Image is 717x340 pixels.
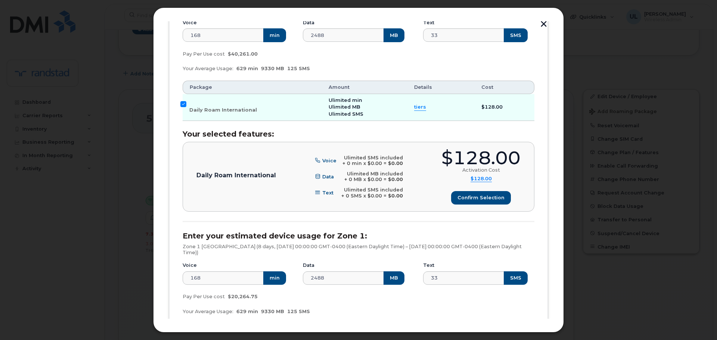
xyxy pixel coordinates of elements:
[287,66,310,71] span: 125 SMS
[471,176,492,182] summary: $128.00
[344,171,403,177] div: Ulimited MB included
[303,20,314,26] label: Data
[342,155,403,161] div: Ulimited SMS included
[329,111,363,117] span: Ulimited SMS
[228,294,258,299] span: $20,264.75
[504,271,528,285] button: SMS
[441,149,521,167] div: $128.00
[367,177,387,182] span: $0.00 =
[384,271,404,285] button: MB
[475,94,534,121] td: $128.00
[367,193,387,199] span: $0.00 =
[183,262,197,268] label: Voice
[183,51,225,57] span: Pay Per Use cost
[263,28,286,42] button: min
[322,174,334,180] span: Data
[183,20,197,26] label: Voice
[504,28,528,42] button: SMS
[236,309,258,314] span: 629 min
[407,81,475,94] th: Details
[322,190,333,196] span: Text
[329,97,362,103] span: Ulimited min
[183,66,233,71] span: Your Average Usage:
[367,160,387,166] span: $0.00 =
[263,271,286,285] button: min
[183,309,233,314] span: Your Average Usage:
[341,193,366,199] span: + 0 SMS x
[384,28,404,42] button: MB
[342,160,366,166] span: + 0 min x
[341,187,403,193] div: Ulimited SMS included
[183,232,534,240] h3: Enter your estimated device usage for Zone 1:
[388,193,403,199] b: $0.00
[287,309,310,314] span: 125 SMS
[388,177,403,182] b: $0.00
[451,191,511,205] button: Confirm selection
[423,20,434,26] label: Text
[261,309,284,314] span: 9330 MB
[329,104,360,110] span: Ulimited MB
[344,177,366,182] span: + 0 MB x
[236,66,258,71] span: 629 min
[183,81,322,94] th: Package
[322,81,407,94] th: Amount
[423,262,434,268] label: Text
[322,158,336,163] span: Voice
[183,294,225,299] span: Pay Per Use cost
[303,262,314,268] label: Data
[414,104,426,111] summary: tiers
[196,172,276,178] p: Daily Roam International
[183,244,534,255] p: Zone 1 [GEOGRAPHIC_DATA] (8 days, [DATE] 00:00:00 GMT-0400 (Eastern Daylight Time) – [DATE] 00:00...
[183,130,534,138] h3: Your selected features:
[475,81,534,94] th: Cost
[189,107,257,113] span: Daily Roam International
[180,101,186,107] input: Daily Roam International
[457,194,505,201] span: Confirm selection
[228,51,258,57] span: $40,261.00
[261,66,284,71] span: 9330 MB
[388,160,403,166] b: $0.00
[462,167,500,173] div: Activation Cost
